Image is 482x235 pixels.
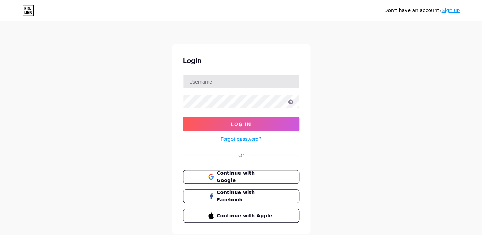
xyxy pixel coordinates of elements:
span: Continue with Apple [217,212,274,219]
input: Username [183,75,299,88]
span: Continue with Google [217,169,274,184]
a: Sign up [441,8,460,13]
a: Forgot password? [221,135,261,142]
div: Login [183,55,299,66]
button: Log In [183,117,299,131]
span: Log In [231,121,251,127]
button: Continue with Facebook [183,189,299,203]
div: Don't have an account? [384,7,460,14]
button: Continue with Google [183,170,299,184]
span: Continue with Facebook [217,189,274,203]
button: Continue with Apple [183,209,299,223]
div: Or [238,151,244,159]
